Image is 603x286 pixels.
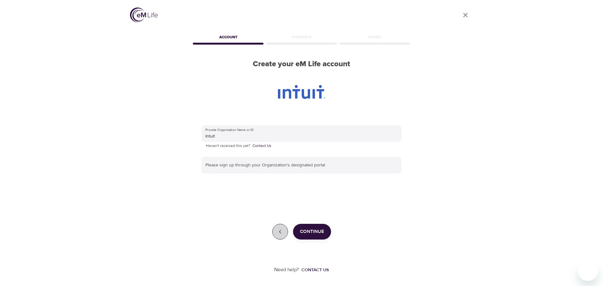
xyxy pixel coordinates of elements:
p: Need help? [274,266,299,273]
button: Continue [293,224,331,240]
p: Haven't received this yet? [206,143,397,149]
img: logo [130,8,158,22]
img: org_logo_288.png [278,76,325,108]
a: close [458,8,473,23]
h2: Create your eM Life account [192,60,411,69]
div: Contact us [301,267,329,273]
span: Continue [300,228,324,236]
iframe: Button to launch messaging window [578,261,598,281]
a: Contact us [299,267,329,273]
a: Contact Us [253,143,271,149]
